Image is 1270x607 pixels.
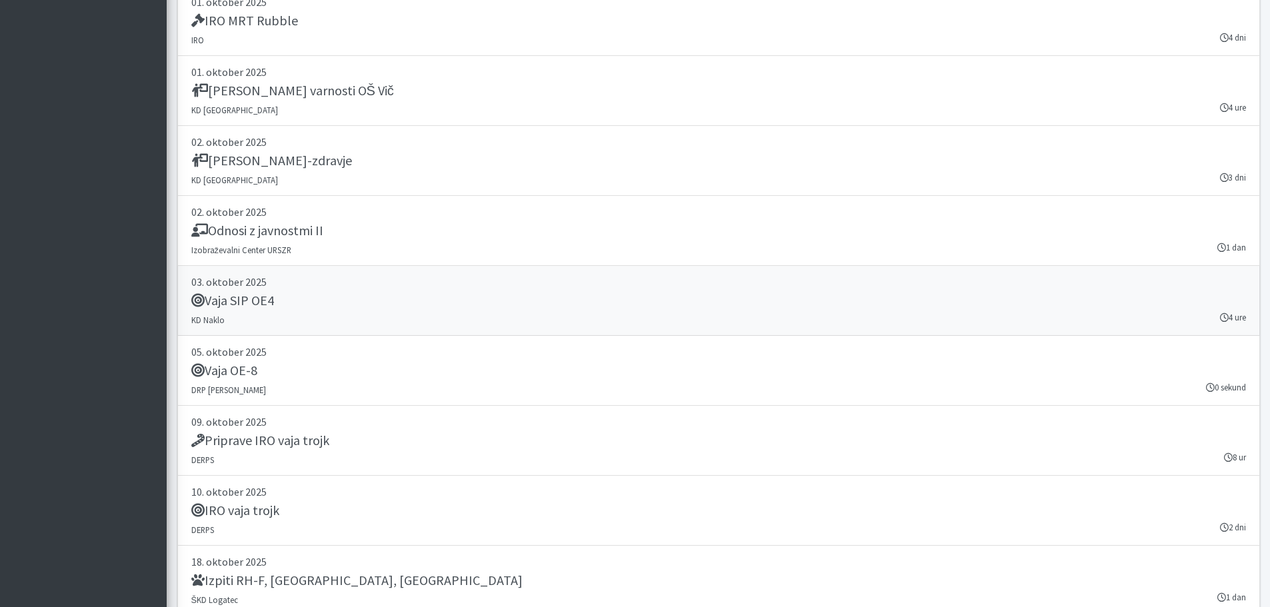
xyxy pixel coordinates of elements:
p: 02. oktober 2025 [191,134,1246,150]
h5: Vaja SIP OE4 [191,293,274,308]
small: ŠKD Logatec [191,594,239,605]
h5: Izpiti RH-F, [GEOGRAPHIC_DATA], [GEOGRAPHIC_DATA] [191,572,523,588]
p: 10. oktober 2025 [191,484,1246,500]
small: DERPS [191,524,214,535]
h5: [PERSON_NAME]-zdravje [191,153,352,169]
h5: Priprave IRO vaja trojk [191,432,329,448]
small: 1 dan [1217,241,1246,254]
h5: [PERSON_NAME] varnosti OŠ Vič [191,83,394,99]
h5: IRO MRT Rubble [191,13,298,29]
a: 05. oktober 2025 Vaja OE-8 DRP [PERSON_NAME] 0 sekund [177,336,1260,406]
p: 05. oktober 2025 [191,344,1246,360]
a: 09. oktober 2025 Priprave IRO vaja trojk DERPS 8 ur [177,406,1260,476]
small: IRO [191,35,204,45]
p: 01. oktober 2025 [191,64,1246,80]
small: Izobraževalni Center URSZR [191,245,291,255]
p: 09. oktober 2025 [191,414,1246,430]
small: 4 dni [1220,31,1246,44]
a: 02. oktober 2025 Odnosi z javnostmi II Izobraževalni Center URSZR 1 dan [177,196,1260,266]
small: 4 ure [1220,311,1246,324]
small: 4 ure [1220,101,1246,114]
p: 18. oktober 2025 [191,554,1246,570]
small: 0 sekund [1206,381,1246,394]
a: 01. oktober 2025 [PERSON_NAME] varnosti OŠ Vič KD [GEOGRAPHIC_DATA] 4 ure [177,56,1260,126]
small: 2 dni [1220,521,1246,534]
p: 03. oktober 2025 [191,274,1246,290]
a: 10. oktober 2025 IRO vaja trojk DERPS 2 dni [177,476,1260,546]
h5: Odnosi z javnostmi II [191,223,323,239]
small: KD Naklo [191,314,225,325]
small: DRP [PERSON_NAME] [191,384,266,395]
small: KD [GEOGRAPHIC_DATA] [191,105,278,115]
h5: IRO vaja trojk [191,502,279,518]
small: DERPS [191,454,214,465]
h5: Vaja OE-8 [191,362,257,378]
a: 02. oktober 2025 [PERSON_NAME]-zdravje KD [GEOGRAPHIC_DATA] 3 dni [177,126,1260,196]
small: 3 dni [1220,171,1246,184]
a: 03. oktober 2025 Vaja SIP OE4 KD Naklo 4 ure [177,266,1260,336]
small: 8 ur [1224,451,1246,464]
p: 02. oktober 2025 [191,204,1246,220]
small: KD [GEOGRAPHIC_DATA] [191,175,278,185]
small: 1 dan [1217,591,1246,604]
